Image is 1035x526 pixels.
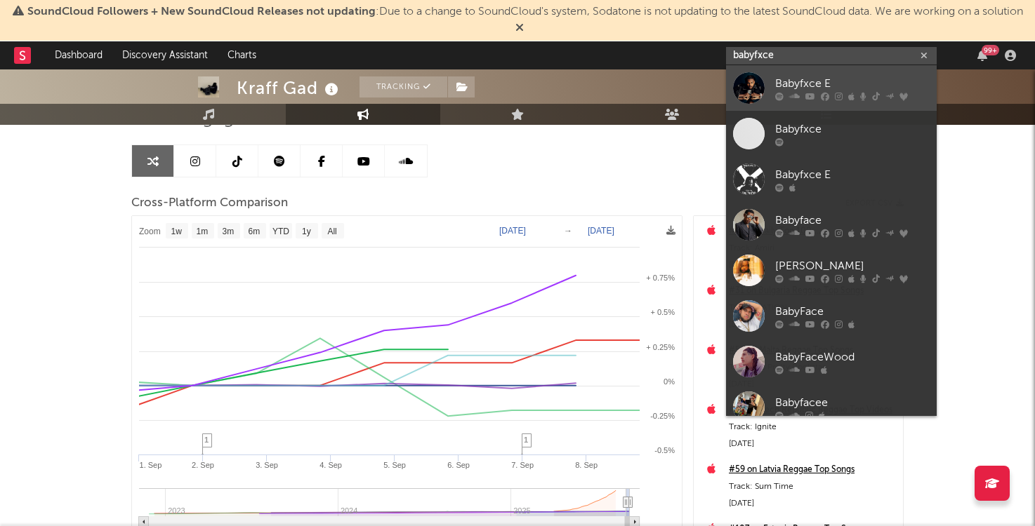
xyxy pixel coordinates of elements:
[775,121,930,137] div: Babyfxce
[327,227,336,236] text: All
[650,412,675,420] text: -0.25%
[515,23,524,34] span: Dismiss
[646,274,675,282] text: + 0.75%
[654,446,675,454] text: -0.5%
[171,227,183,236] text: 1w
[775,212,930,229] div: Babyface
[140,461,162,469] text: 1. Sep
[775,394,930,411] div: Babyfacee
[729,478,896,495] div: Track: Sum Time
[27,6,1023,18] span: : Due to a change to SoundCloud's system, Sodatone is not updating to the latest SoundCloud data....
[664,377,675,386] text: 0%
[726,156,937,202] a: Babyfxce E
[45,41,112,69] a: Dashboard
[775,303,930,320] div: BabyFace
[726,47,937,65] input: Search for artists
[272,227,289,236] text: YTD
[977,50,987,61] button: 99+
[249,227,261,236] text: 6m
[726,293,937,339] a: BabyFace
[218,41,266,69] a: Charts
[729,495,896,512] div: [DATE]
[775,257,930,274] div: [PERSON_NAME]
[447,461,470,469] text: 6. Sep
[499,226,526,236] text: [DATE]
[775,75,930,92] div: Babyfxce E
[650,308,675,316] text: + 0.5%
[139,227,161,236] text: Zoom
[564,226,572,236] text: →
[726,384,937,430] a: Babyfacee
[726,202,937,248] a: Babyface
[237,76,342,100] div: Kraff Gad
[256,461,278,469] text: 3. Sep
[302,227,311,236] text: 1y
[524,436,528,444] span: 1
[729,436,896,452] div: [DATE]
[192,461,214,469] text: 2. Sep
[726,111,937,156] a: Babyfxce
[131,110,291,127] span: Artist Engagement
[575,461,598,469] text: 8. Sep
[383,461,406,469] text: 5. Sep
[775,349,930,365] div: BabyFaceWood
[360,76,447,97] button: Tracking
[729,419,896,436] div: Track: Ignite
[982,45,999,55] div: 99 +
[646,343,675,351] text: + 0.25%
[131,195,288,212] span: Cross-Platform Comparison
[319,461,342,469] text: 4. Sep
[775,166,930,183] div: Babyfxce E
[729,461,896,478] a: #59 on Latvia Reggae Top Songs
[511,461,534,469] text: 7. Sep
[726,248,937,293] a: [PERSON_NAME]
[223,227,235,236] text: 3m
[588,226,614,236] text: [DATE]
[197,227,209,236] text: 1m
[726,339,937,384] a: BabyFaceWood
[726,65,937,111] a: Babyfxce E
[27,6,376,18] span: SoundCloud Followers + New SoundCloud Releases not updating
[112,41,218,69] a: Discovery Assistant
[204,436,209,444] span: 1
